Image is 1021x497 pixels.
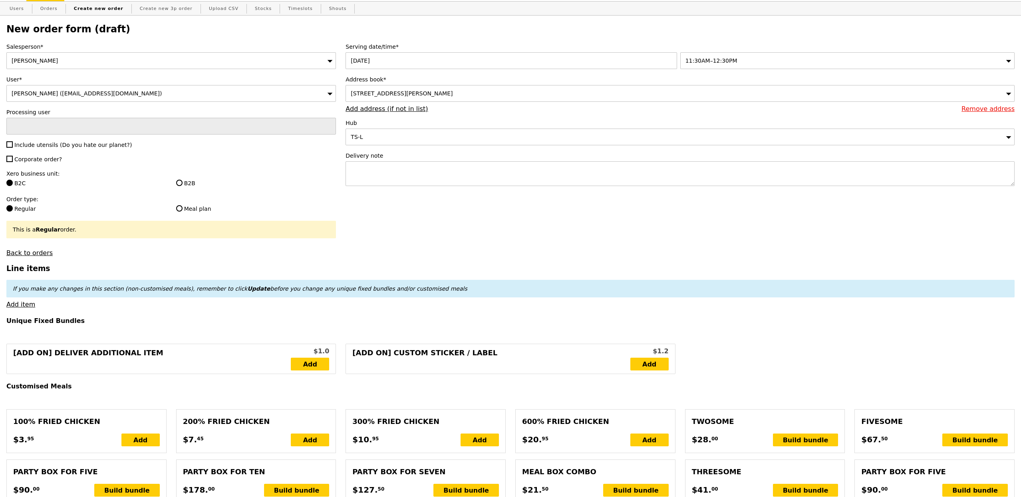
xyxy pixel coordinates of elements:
input: Corporate order? [6,156,13,162]
label: Order type: [6,195,336,203]
h3: Line items [6,264,1015,273]
span: 50 [542,486,548,492]
div: Add [630,434,669,446]
div: Build bundle [942,434,1008,446]
label: User* [6,75,336,83]
span: $3. [13,434,27,446]
div: [Add on] Custom Sticker / Label [352,347,630,370]
span: $41. [692,484,711,496]
input: Serving date [346,52,677,69]
span: $20. [522,434,542,446]
span: [PERSON_NAME] ([EMAIL_ADDRESS][DOMAIN_NAME]) [12,90,162,97]
label: Processing user [6,108,336,116]
a: Stocks [252,2,275,16]
label: B2C [6,179,167,187]
label: Meal plan [176,205,336,213]
label: Address book* [346,75,1015,83]
a: Add address (if not in list) [346,105,428,113]
span: 50 [881,436,888,442]
div: Add [121,434,160,446]
label: Delivery note [346,152,1015,160]
div: Fivesome [861,416,1008,427]
a: Upload CSV [206,2,242,16]
div: Party Box for Five [13,466,160,477]
div: Build bundle [94,484,160,497]
span: $21. [522,484,542,496]
span: 00 [711,436,718,442]
a: Add item [6,301,35,308]
span: 00 [33,486,40,492]
a: Add [291,358,329,370]
span: 00 [881,486,888,492]
label: Salesperson* [6,43,336,51]
label: Serving date/time* [346,43,1015,51]
a: Create new order [71,2,127,16]
input: Regular [6,205,13,212]
span: $90. [13,484,33,496]
a: Shouts [326,2,350,16]
span: $67. [861,434,881,446]
span: 00 [711,486,718,492]
div: Build bundle [773,434,838,446]
a: Create new 3p order [137,2,196,16]
a: Add [630,358,669,370]
label: Xero business unit: [6,170,336,178]
div: This is a order. [13,226,330,234]
div: Add [461,434,499,446]
input: Include utensils (Do you hate our planet?) [6,141,13,148]
a: Orders [37,2,61,16]
em: If you make any changes in this section (non-customised meals), remember to click before you chan... [13,285,467,292]
div: Threesome [692,466,838,477]
b: Regular [36,226,60,233]
div: Party Box for Seven [352,466,499,477]
h2: New order form (draft) [6,24,1015,35]
div: Meal Box Combo [522,466,669,477]
div: Add [291,434,329,446]
div: Party Box for Ten [183,466,330,477]
span: [PERSON_NAME] [12,57,58,64]
span: [STREET_ADDRESS][PERSON_NAME] [351,90,453,97]
span: 95 [372,436,379,442]
span: $10. [352,434,372,446]
a: Timeslots [285,2,316,16]
label: B2B [176,179,336,187]
span: 95 [27,436,34,442]
span: 50 [378,486,385,492]
span: 45 [197,436,204,442]
div: $1.0 [291,347,329,356]
span: $178. [183,484,208,496]
span: $90. [861,484,881,496]
div: [Add on] Deliver Additional Item [13,347,291,370]
div: Build bundle [433,484,499,497]
span: 11:30AM–12:30PM [685,57,737,64]
div: $1.2 [630,347,669,356]
div: Build bundle [264,484,330,497]
label: Hub [346,119,1015,127]
input: Meal plan [176,205,183,212]
span: 95 [542,436,548,442]
a: Users [6,2,27,16]
div: Party Box for Five [861,466,1008,477]
span: $127. [352,484,377,496]
span: Include utensils (Do you hate our planet?) [14,142,132,148]
a: Back to orders [6,249,53,257]
div: 200% Fried Chicken [183,416,330,427]
span: Corporate order? [14,156,62,162]
div: Build bundle [773,484,838,497]
label: Regular [6,205,167,213]
a: Remove address [961,105,1015,113]
span: $28. [692,434,711,446]
h4: Customised Meals [6,382,1015,390]
input: B2C [6,180,13,186]
b: Update [247,285,270,292]
input: B2B [176,180,183,186]
span: $7. [183,434,197,446]
div: Build bundle [942,484,1008,497]
div: 600% Fried Chicken [522,416,669,427]
div: Build bundle [603,484,669,497]
h4: Unique Fixed Bundles [6,317,1015,325]
div: Twosome [692,416,838,427]
div: 300% Fried Chicken [352,416,499,427]
span: 00 [208,486,215,492]
span: TS-L [351,134,363,140]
